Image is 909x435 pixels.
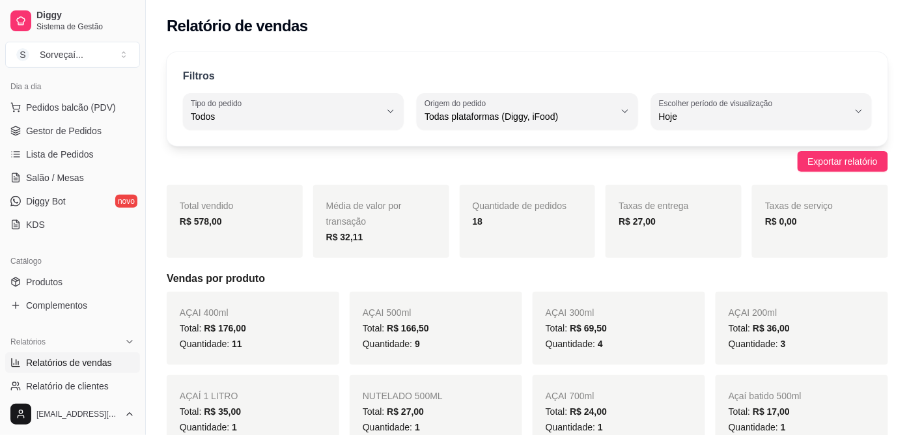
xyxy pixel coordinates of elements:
span: R$ 166,50 [387,323,429,333]
strong: R$ 578,00 [180,216,222,227]
button: Origem do pedidoTodas plataformas (Diggy, iFood) [417,93,637,130]
span: Relatórios de vendas [26,356,112,369]
span: Quantidade de pedidos [473,201,567,211]
span: R$ 176,00 [204,323,246,333]
span: Quantidade: [546,339,603,349]
span: Sistema de Gestão [36,21,135,32]
strong: R$ 27,00 [619,216,656,227]
a: Lista de Pedidos [5,144,140,165]
span: R$ 24,00 [570,406,607,417]
span: Média de valor por transação [326,201,402,227]
span: R$ 35,00 [204,406,241,417]
span: 3 [781,339,786,349]
span: Total: [546,323,607,333]
a: Relatórios de vendas [5,352,140,373]
span: 1 [232,422,237,432]
span: AÇAÍ 1 LITRO [180,391,238,401]
button: Tipo do pedidoTodos [183,93,404,130]
span: Quantidade: [180,339,242,349]
span: Açaí batido 500ml [729,391,802,401]
button: Select a team [5,42,140,68]
span: Exportar relatório [808,154,878,169]
span: R$ 36,00 [753,323,790,333]
span: NUTELADO 500ML [363,391,443,401]
a: DiggySistema de Gestão [5,5,140,36]
span: Total: [180,406,241,417]
a: Gestor de Pedidos [5,120,140,141]
span: AÇAI 500ml [363,307,412,318]
span: Taxas de entrega [619,201,688,211]
span: Pedidos balcão (PDV) [26,101,116,114]
h2: Relatório de vendas [167,16,308,36]
span: R$ 27,00 [387,406,424,417]
span: Diggy [36,10,135,21]
button: Pedidos balcão (PDV) [5,97,140,118]
label: Tipo do pedido [191,98,246,109]
button: [EMAIL_ADDRESS][DOMAIN_NAME] [5,399,140,430]
a: Complementos [5,295,140,316]
span: 1 [598,422,603,432]
span: Total: [546,406,607,417]
span: Salão / Mesas [26,171,84,184]
span: R$ 17,00 [753,406,790,417]
span: AÇAI 400ml [180,307,229,318]
span: Taxas de serviço [765,201,833,211]
label: Origem do pedido [425,98,490,109]
span: Todas plataformas (Diggy, iFood) [425,110,614,123]
span: AÇAI 300ml [546,307,594,318]
strong: R$ 0,00 [765,216,797,227]
span: KDS [26,218,45,231]
span: Total: [729,406,790,417]
span: Total: [363,323,429,333]
span: Produtos [26,275,63,288]
a: Relatório de clientes [5,376,140,397]
span: Relatório de clientes [26,380,109,393]
span: Quantidade: [546,422,603,432]
span: S [16,48,29,61]
label: Escolher período de visualização [659,98,777,109]
span: Relatórios [10,337,46,347]
span: Total: [363,406,424,417]
p: Filtros [183,68,215,84]
span: Quantidade: [180,422,237,432]
span: 11 [232,339,242,349]
button: Escolher período de visualizaçãoHoje [651,93,872,130]
span: Gestor de Pedidos [26,124,102,137]
span: Quantidade: [363,339,420,349]
span: R$ 69,50 [570,323,607,333]
span: Complementos [26,299,87,312]
strong: R$ 32,11 [326,232,363,242]
a: Diggy Botnovo [5,191,140,212]
span: Total: [729,323,790,333]
span: Lista de Pedidos [26,148,94,161]
strong: 18 [473,216,483,227]
span: AÇAI 200ml [729,307,777,318]
span: 1 [415,422,420,432]
span: Hoje [659,110,848,123]
span: Quantidade: [729,339,786,349]
span: Total: [180,323,246,333]
span: Diggy Bot [26,195,66,208]
a: KDS [5,214,140,235]
span: Quantidade: [729,422,786,432]
a: Salão / Mesas [5,167,140,188]
span: Quantidade: [363,422,420,432]
a: Produtos [5,272,140,292]
span: [EMAIL_ADDRESS][DOMAIN_NAME] [36,409,119,419]
span: 9 [415,339,420,349]
span: AÇAI 700ml [546,391,594,401]
div: Sorveçaí ... [40,48,83,61]
div: Catálogo [5,251,140,272]
span: 1 [781,422,786,432]
span: Total vendido [180,201,234,211]
span: 4 [598,339,603,349]
button: Exportar relatório [798,151,888,172]
span: Todos [191,110,380,123]
div: Dia a dia [5,76,140,97]
h5: Vendas por produto [167,271,888,287]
